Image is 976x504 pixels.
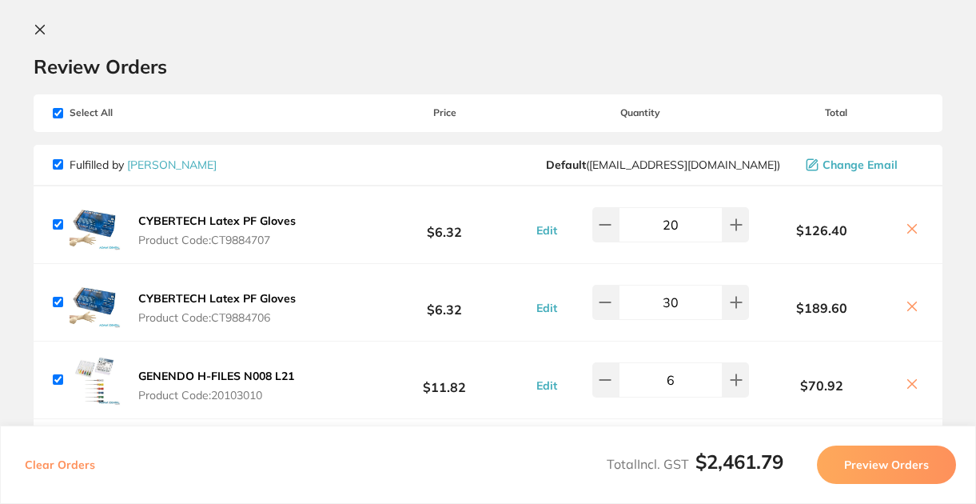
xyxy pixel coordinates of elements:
a: [PERSON_NAME] [127,158,217,172]
span: Select All [53,107,213,118]
img: dzZ1MnZieg [70,354,121,406]
b: $11.82 [357,365,532,394]
span: Product Code: CT9884707 [138,234,296,246]
span: Change Email [823,158,898,171]
span: Product Code: 20103010 [138,389,294,402]
button: GENENDO H-FILES N008 L21 Product Code:20103010 [133,369,299,402]
span: Product Code: CT9884706 [138,311,296,324]
h2: Review Orders [34,54,942,78]
span: Total Incl. GST [607,456,783,472]
b: $6.32 [357,287,532,317]
span: save@adamdental.com.au [546,158,780,171]
button: Edit [532,301,562,315]
img: dXMyNzNldA [70,199,121,250]
b: CYBERTECH Latex PF Gloves [138,214,296,228]
button: CYBERTECH Latex PF Gloves Product Code:CT9884706 [133,291,301,325]
b: $6.32 [357,210,532,239]
img: MDF1OG1jNA [70,277,121,328]
button: Clear Orders [20,446,100,484]
button: Preview Orders [817,446,956,484]
button: Change Email [801,158,923,172]
b: $2,461.79 [695,450,783,474]
span: Quantity [532,107,749,118]
b: $70.92 [749,378,894,393]
span: Total [749,107,923,118]
b: GENENDO H-FILES N008 L21 [138,369,294,383]
b: $126.40 [749,223,894,238]
button: Edit [532,378,562,393]
b: CYBERTECH Latex PF Gloves [138,291,296,306]
button: Edit [532,223,562,238]
b: Default [546,158,586,172]
button: CYBERTECH Latex PF Gloves Product Code:CT9884707 [133,214,301,247]
b: $189.60 [749,301,894,315]
span: Price [357,107,532,118]
p: Fulfilled by [70,158,217,171]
